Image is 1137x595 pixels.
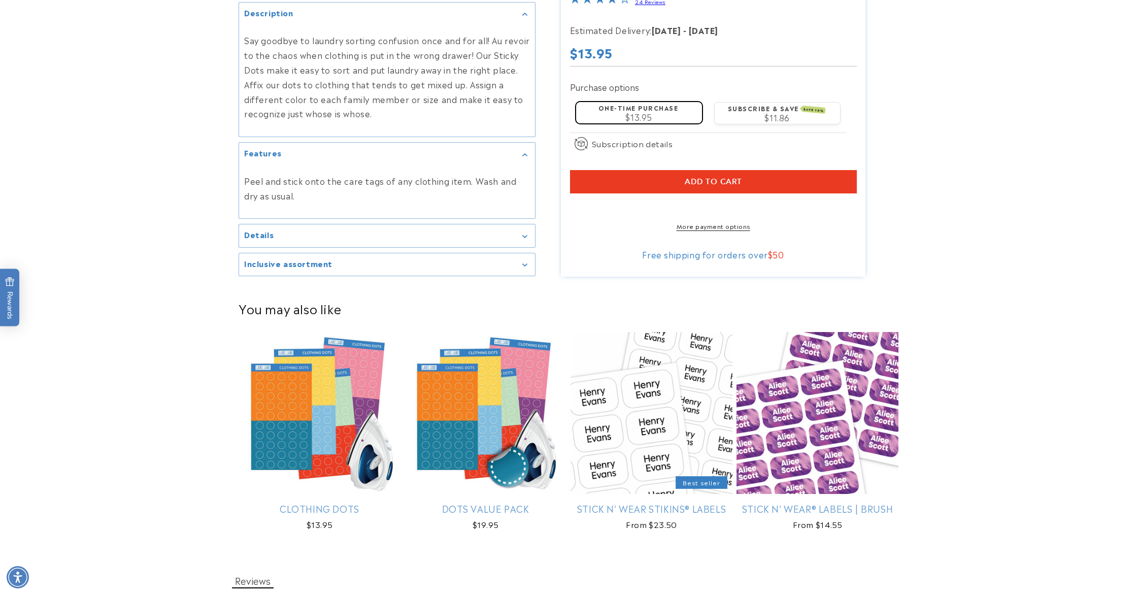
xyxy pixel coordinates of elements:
p: Say goodbye to laundry sorting confusion once and for all! Au revoir to the chaos when clothing i... [244,33,530,121]
h2: Description [244,8,293,18]
div: Free shipping for orders over [570,249,857,259]
summary: Inclusive assortment [239,253,535,276]
span: $ [768,248,773,260]
iframe: Sign Up via Text for Offers [8,514,128,544]
span: 50 [773,248,784,260]
label: One-time purchase [598,103,679,112]
p: Estimated Delivery: [570,22,824,37]
button: Reviews [232,573,274,588]
a: More payment options [570,221,857,230]
a: Stick N' Wear® Labels | Brush [737,503,898,514]
strong: - [683,23,687,36]
span: $13.95 [570,43,613,61]
h2: Inclusive assortment [244,258,332,269]
a: Clothing Dots [239,503,400,514]
h2: Details [244,229,274,240]
a: Stick N' Wear Stikins® Labels [571,503,732,514]
span: Subscription details [592,138,673,150]
button: Add to cart [570,170,857,193]
summary: Description [239,3,535,25]
h2: You may also like [239,301,898,316]
span: SAVE 15% [801,106,825,114]
span: $13.95 [625,111,652,123]
a: Dots Value Pack [405,503,566,514]
summary: Features [239,143,535,166]
strong: [DATE] [652,23,681,36]
summary: Details [239,224,535,247]
p: Peel and stick onto the care tags of any clothing item. Wash and dry as usual. [244,174,530,203]
span: Rewards [5,277,15,319]
label: Subscribe & save [728,104,825,113]
label: Purchase options [570,81,639,93]
span: Add to cart [685,177,742,186]
h2: Features [244,148,282,158]
strong: [DATE] [689,23,718,36]
div: Accessibility Menu [7,566,29,588]
span: $11.86 [764,111,790,123]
